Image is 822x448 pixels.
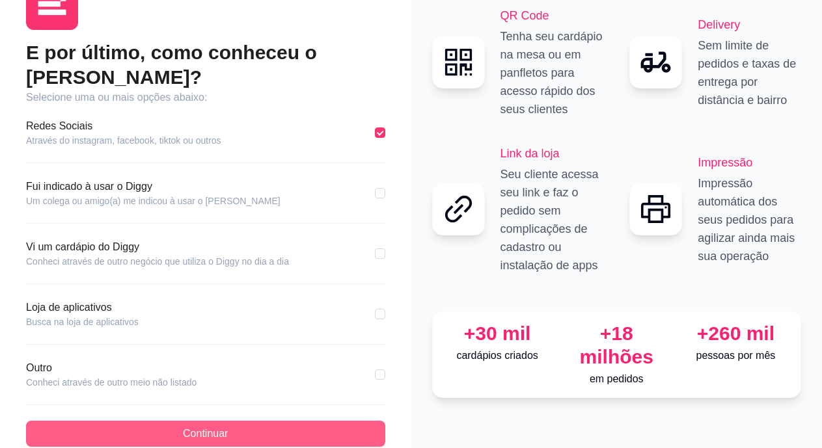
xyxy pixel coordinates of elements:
[681,322,790,345] div: +260 mil
[698,16,801,34] h2: Delivery
[26,194,281,207] article: Um colega ou amigo(a) me indicou à usar o [PERSON_NAME]
[26,40,385,90] h2: E por último, como conheceu o [PERSON_NAME]?
[698,153,801,172] h2: Impressão
[26,179,281,194] article: Fui indicado à usar o Diggy
[26,376,197,389] article: Conheci através de outro meio não listado
[500,7,604,25] h2: QR Code
[500,144,604,163] h2: Link da loja
[26,255,289,268] article: Conheci através de outro negócio que utiliza o Diggy no dia a dia
[26,421,385,447] button: Continuar
[681,348,790,363] p: pessoas por mês
[26,300,139,315] article: Loja de aplicativos
[443,322,552,345] div: +30 mil
[26,315,139,328] article: Busca na loja de aplicativos
[562,371,671,387] p: em pedidos
[500,165,604,274] p: Seu cliente acessa seu link e faz o pedido sem complicações de cadastro ou instalação de apps
[26,239,289,255] article: Vi um cardápio do Diggy
[500,27,604,118] p: Tenha seu cardápio na mesa ou em panfletos para acesso rápido dos seus clientes
[26,134,221,147] article: Através do instagram, facebook, tiktok ou outros
[26,90,385,105] article: Selecione uma ou mais opções abaixo:
[183,426,228,441] span: Continuar
[698,36,801,109] p: Sem limite de pedidos e taxas de entrega por distância e bairro
[26,118,221,134] article: Redes Sociais
[698,174,801,265] p: Impressão automática dos seus pedidos para agilizar ainda mais sua operação
[443,348,552,363] p: cardápios criados
[26,360,197,376] article: Outro
[562,322,671,369] div: +18 milhões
